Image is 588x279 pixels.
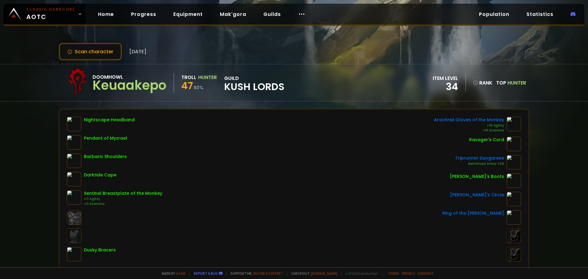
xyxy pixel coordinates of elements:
[402,271,415,276] a: Privacy
[129,48,146,55] span: [DATE]
[442,210,504,217] div: Ring of the [PERSON_NAME]
[433,82,458,91] div: 34
[84,247,116,253] div: Dusky Bracers
[507,210,521,225] img: item-2951
[388,271,399,276] a: Terms
[26,7,75,12] small: Classic Hardcore
[67,247,81,262] img: item-7378
[455,155,504,161] div: Triprunner Dungarees
[93,8,119,21] a: Home
[92,81,166,90] div: Keuaakepo
[67,172,81,187] img: item-4114
[455,161,504,166] div: Reinforced Armor +24
[198,74,217,81] div: Hunter
[158,271,186,276] span: Made by
[341,271,378,276] span: v. d752d5 - production
[450,173,504,180] div: [PERSON_NAME]'s Boots
[84,153,127,160] div: Barbaric Shoulders
[434,128,504,133] div: +10 Stamina
[215,8,251,21] a: Mak'gora
[287,271,337,276] span: Checkout
[253,271,284,276] a: Buy me a coffee
[450,192,504,198] div: [PERSON_NAME]'s Circle
[181,79,193,92] span: 47
[474,8,514,21] a: Population
[434,123,504,128] div: +10 Agility
[522,8,558,21] a: Statistics
[434,117,504,123] div: Arachnid Gloves of the Monkey
[473,79,492,87] div: rank
[67,190,81,205] img: item-7439
[59,43,122,60] button: Scan character
[507,192,521,206] img: item-18586
[84,190,162,197] div: Sentinel Breastplate of the Monkey
[84,117,135,123] div: Nightscape Headband
[176,271,186,276] a: a fan
[507,79,526,86] span: Hunter
[224,74,285,91] div: guild
[226,271,284,276] span: Support me,
[126,8,161,21] a: Progress
[469,137,504,143] div: Ravager's Cord
[92,73,166,81] div: Doomhowl
[258,8,286,21] a: Guilds
[84,197,162,202] div: +11 Agility
[84,202,162,206] div: +11 Stamina
[67,117,81,131] img: item-8176
[311,271,337,276] a: [DOMAIN_NAME]
[26,7,75,21] span: AOTC
[194,271,218,276] a: Report a bug
[67,153,81,168] img: item-5964
[433,74,458,82] div: item level
[168,8,208,21] a: Equipment
[84,135,127,141] div: Pendant of Myzrael
[4,4,86,25] a: Classic HardcoreAOTC
[417,271,434,276] a: Consent
[507,155,521,170] img: item-9624
[507,173,521,188] img: item-7751
[496,79,526,87] div: Top
[224,82,285,91] span: Kush Lords
[67,135,81,150] img: item-4614
[84,172,116,178] div: Darktide Cape
[181,74,196,81] div: Troll
[194,85,203,91] small: 90 %
[507,117,521,131] img: item-10777
[507,137,521,151] img: item-14773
